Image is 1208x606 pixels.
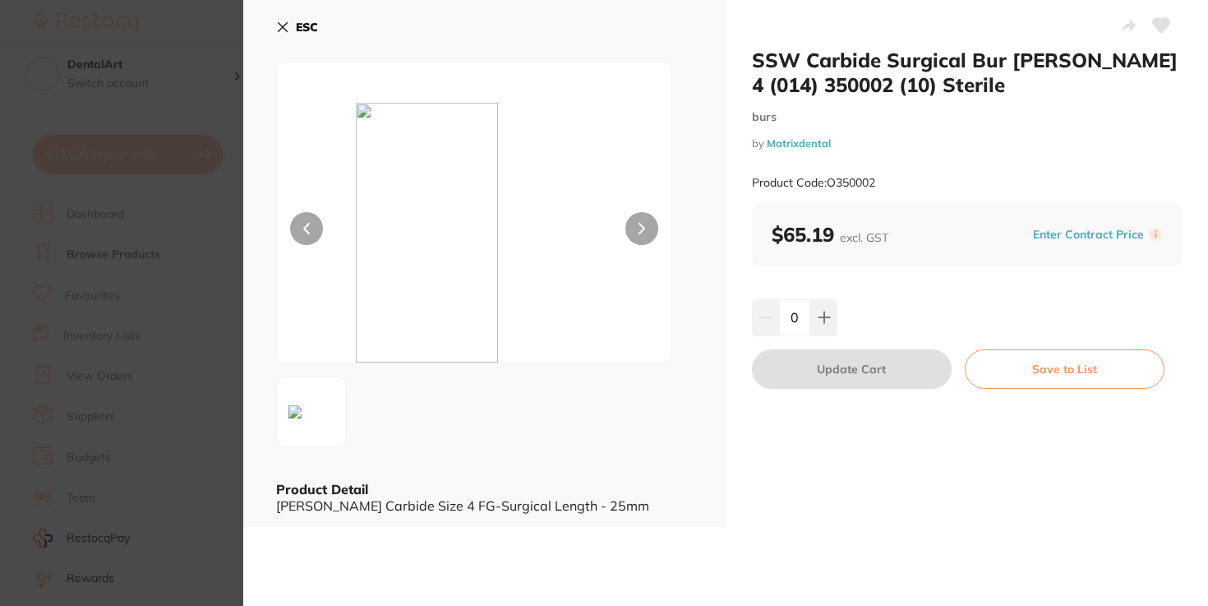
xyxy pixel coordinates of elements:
[840,230,888,245] span: excl. GST
[282,399,308,425] img: XzMwMHgzMDAuanBn
[767,136,831,150] a: Matrixdental
[752,48,1182,97] h2: SSW Carbide Surgical Bur [PERSON_NAME] 4 (014) 350002 (10) Sterile
[1028,227,1149,243] button: Enter Contract Price
[276,13,318,41] button: ESC
[752,349,952,389] button: Update Cart
[965,349,1164,389] button: Save to List
[752,110,1182,124] small: burs
[276,498,693,513] div: [PERSON_NAME] Carbide Size 4 FG-Surgical Length - 25mm
[752,137,1182,150] small: by
[772,222,888,247] b: $65.19
[296,20,318,35] b: ESC
[276,481,368,497] b: Product Detail
[752,176,875,190] small: Product Code: O350002
[356,103,592,363] img: XzMwMHgzMDAuanBn
[1149,228,1162,241] label: i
